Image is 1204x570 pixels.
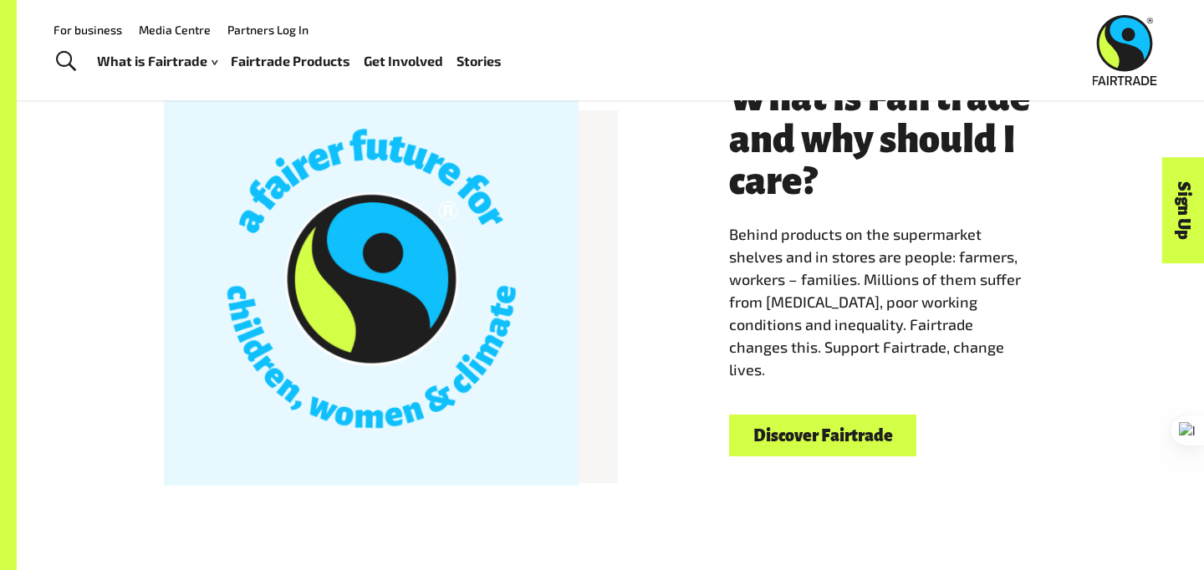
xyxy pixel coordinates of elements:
[364,49,443,74] a: Get Involved
[227,23,309,37] a: Partners Log In
[231,49,350,74] a: Fairtrade Products
[457,49,502,74] a: Stories
[97,49,217,74] a: What is Fairtrade
[729,225,1021,379] span: Behind products on the supermarket shelves and in stores are people: farmers, workers – families....
[139,23,211,37] a: Media Centre
[45,41,86,83] a: Toggle Search
[729,77,1057,202] h3: What is Fairtrade and why should I care?
[729,415,916,457] a: Discover Fairtrade
[1093,15,1157,85] img: Fairtrade Australia New Zealand logo
[54,23,122,37] a: For business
